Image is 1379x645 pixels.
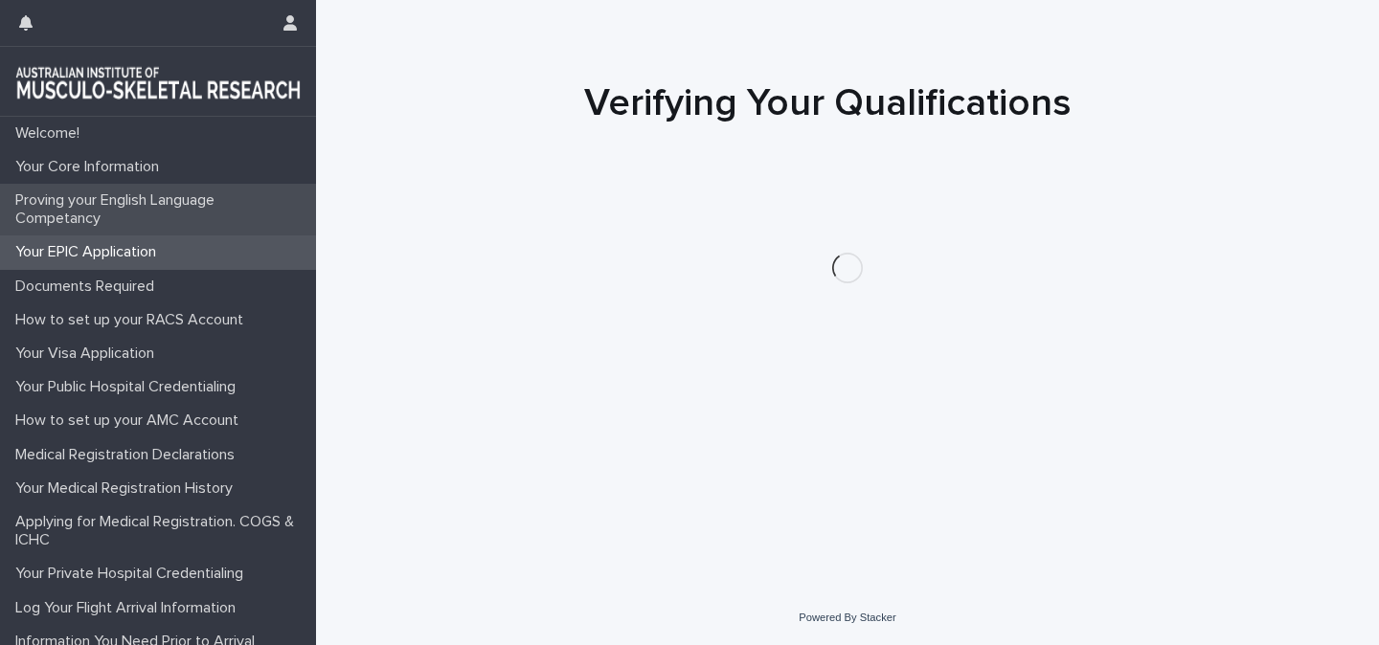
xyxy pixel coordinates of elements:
[15,62,301,100] img: 1xcjEmqDTcmQhduivVBy
[8,479,248,498] p: Your Medical Registration History
[8,124,95,143] p: Welcome!
[8,378,251,396] p: Your Public Hospital Credentialing
[8,411,254,430] p: How to set up your AMC Account
[358,80,1297,126] h1: Verifying Your Qualifications
[799,612,895,623] a: Powered By Stacker
[8,565,259,583] p: Your Private Hospital Credentialing
[8,278,170,296] p: Documents Required
[8,243,171,261] p: Your EPIC Application
[8,191,316,228] p: Proving your English Language Competancy
[8,311,259,329] p: How to set up your RACS Account
[8,513,316,549] p: Applying for Medical Registration. COGS & ICHC
[8,599,251,617] p: Log Your Flight Arrival Information
[8,446,250,464] p: Medical Registration Declarations
[8,158,174,176] p: Your Core Information
[8,345,170,363] p: Your Visa Application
